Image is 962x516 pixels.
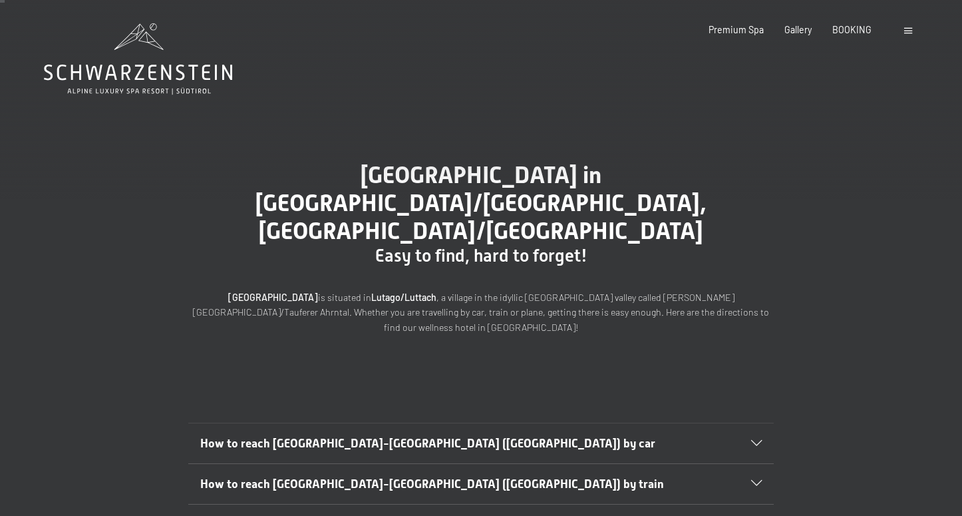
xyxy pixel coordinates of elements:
p: is situated in , a village in the idyllic [GEOGRAPHIC_DATA] valley called [PERSON_NAME][GEOGRAPHI... [188,290,774,336]
strong: Lutago/Luttach [371,292,436,303]
a: Premium Spa [709,24,764,35]
span: How to reach [GEOGRAPHIC_DATA]-[GEOGRAPHIC_DATA] ([GEOGRAPHIC_DATA]) by train [200,477,664,491]
span: Easy to find, hard to forget! [375,246,587,266]
span: [GEOGRAPHIC_DATA] in [GEOGRAPHIC_DATA]/[GEOGRAPHIC_DATA], [GEOGRAPHIC_DATA]/[GEOGRAPHIC_DATA] [255,161,707,244]
span: How to reach [GEOGRAPHIC_DATA]-[GEOGRAPHIC_DATA] ([GEOGRAPHIC_DATA]) by car [200,437,655,450]
a: BOOKING [832,24,872,35]
a: Gallery [784,24,812,35]
strong: [GEOGRAPHIC_DATA] [228,292,318,303]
